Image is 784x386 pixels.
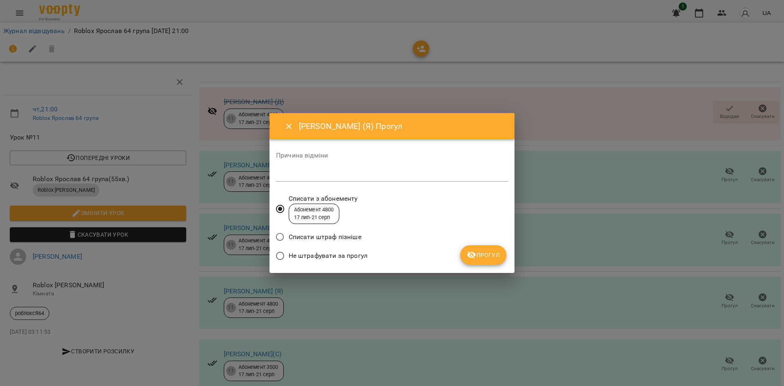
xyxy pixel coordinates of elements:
[279,117,299,136] button: Close
[460,245,506,265] button: Прогул
[294,206,334,221] div: Абонемент 4800 17 лип - 21 серп
[289,251,367,261] span: Не штрафувати за прогул
[276,152,508,159] label: Причина відміни
[289,194,358,204] span: Списати з абонементу
[467,250,500,260] span: Прогул
[289,232,361,242] span: Списати штраф пізніше
[299,120,505,133] h6: [PERSON_NAME] (Я) Прогул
